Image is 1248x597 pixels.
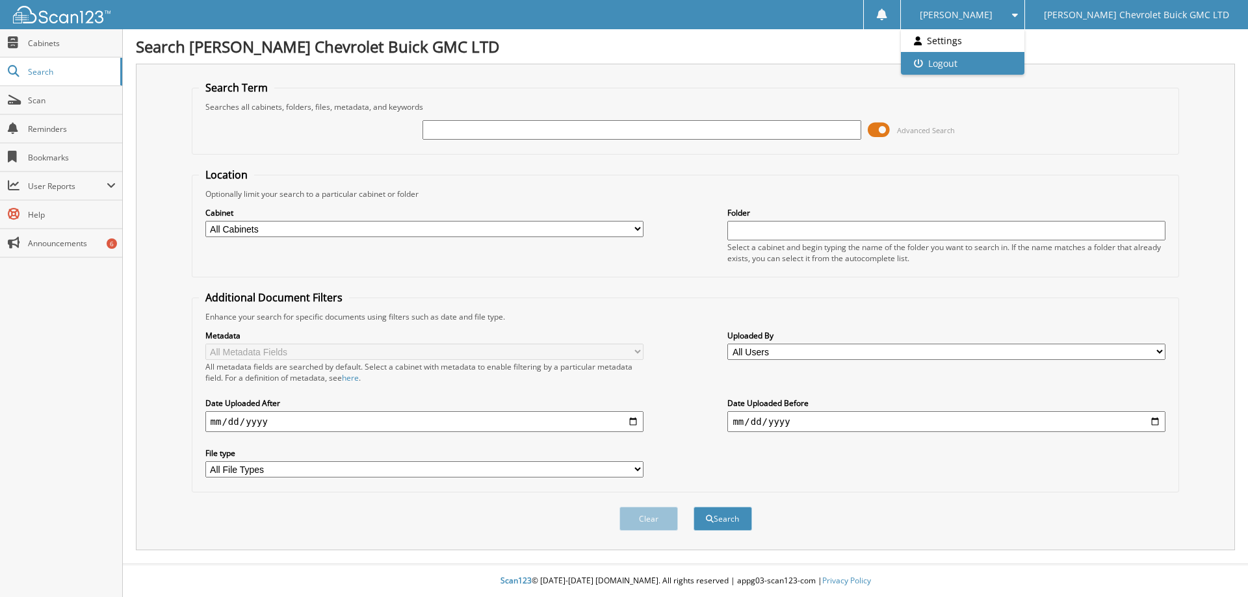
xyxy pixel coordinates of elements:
a: Settings [901,29,1024,52]
label: Uploaded By [727,330,1165,341]
span: Announcements [28,238,116,249]
input: end [727,411,1165,432]
div: Searches all cabinets, folders, files, metadata, and keywords [199,101,1173,112]
span: Help [28,209,116,220]
span: User Reports [28,181,107,192]
span: Advanced Search [897,125,955,135]
div: 6 [107,238,117,249]
img: scan123-logo-white.svg [13,6,110,23]
legend: Search Term [199,81,274,95]
label: Date Uploaded After [205,398,643,409]
a: Privacy Policy [822,575,871,586]
span: Cabinets [28,38,116,49]
label: Metadata [205,330,643,341]
label: Folder [727,207,1165,218]
legend: Location [199,168,254,182]
div: Optionally limit your search to a particular cabinet or folder [199,188,1173,199]
div: Select a cabinet and begin typing the name of the folder you want to search in. If the name match... [727,242,1165,264]
button: Clear [619,507,678,531]
span: Reminders [28,123,116,134]
div: Enhance your search for specific documents using filters such as date and file type. [199,311,1173,322]
span: [PERSON_NAME] [920,11,993,19]
input: start [205,411,643,432]
label: Date Uploaded Before [727,398,1165,409]
a: Logout [901,52,1024,75]
span: Bookmarks [28,152,116,163]
h1: Search [PERSON_NAME] Chevrolet Buick GMC LTD [136,36,1235,57]
div: All metadata fields are searched by default. Select a cabinet with metadata to enable filtering b... [205,361,643,383]
label: File type [205,448,643,459]
span: [PERSON_NAME] Chevrolet Buick GMC LTD [1044,11,1229,19]
span: Scan123 [500,575,532,586]
span: Search [28,66,114,77]
legend: Additional Document Filters [199,290,349,305]
a: here [342,372,359,383]
iframe: Chat Widget [1183,535,1248,597]
span: Scan [28,95,116,106]
label: Cabinet [205,207,643,218]
button: Search [694,507,752,531]
div: © [DATE]-[DATE] [DOMAIN_NAME]. All rights reserved | appg03-scan123-com | [123,565,1248,597]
